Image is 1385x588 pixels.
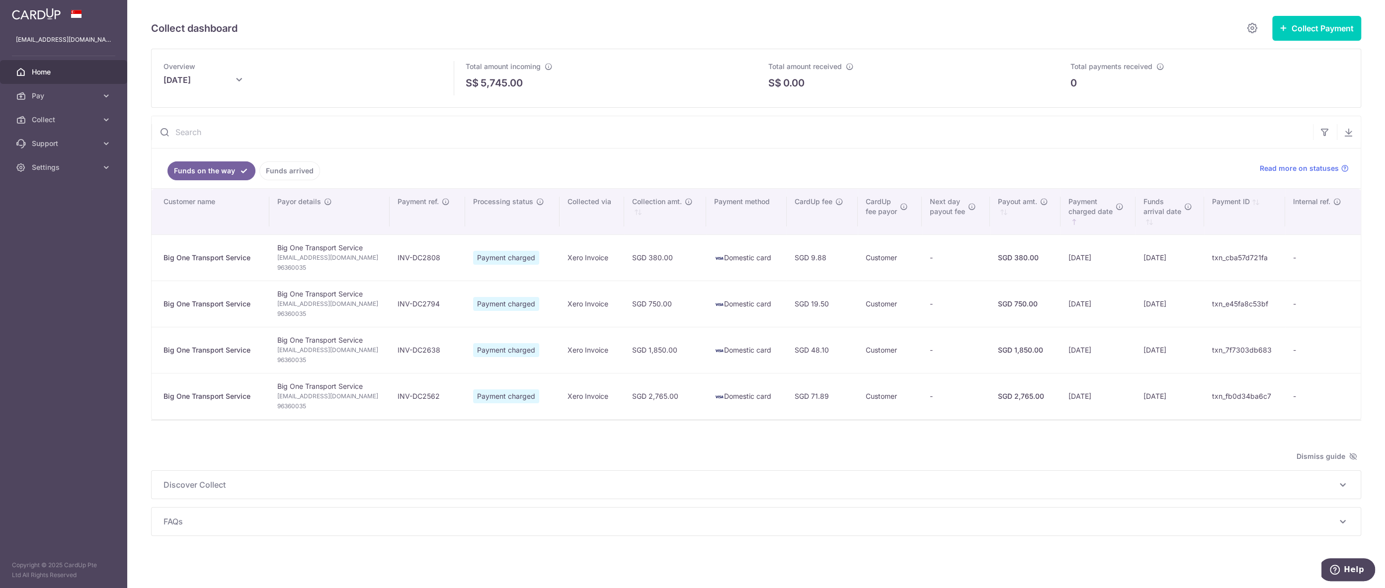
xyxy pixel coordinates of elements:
td: - [922,373,990,419]
span: [EMAIL_ADDRESS][DOMAIN_NAME] [277,253,382,263]
th: CardUpfee payor [858,189,922,234]
input: Search [152,116,1313,148]
span: CardUp fee [795,197,832,207]
span: Total amount incoming [466,62,541,71]
td: Domestic card [706,327,787,373]
th: Paymentcharged date : activate to sort column ascending [1060,189,1136,234]
td: Xero Invoice [560,281,624,327]
td: Customer [858,281,922,327]
span: 96360035 [277,355,382,365]
span: Payment charged date [1068,197,1113,217]
div: Big One Transport Service [163,253,261,263]
td: Big One Transport Service [269,281,390,327]
img: visa-sm-192604c4577d2d35970c8ed26b86981c2741ebd56154ab54ad91a526f0f24972.png [714,253,724,263]
span: Payout amt. [998,197,1037,207]
td: SGD 750.00 [624,281,706,327]
th: Payor details [269,189,390,234]
td: SGD 1,850.00 [624,327,706,373]
td: SGD 2,765.00 [624,373,706,419]
td: Customer [858,327,922,373]
a: Funds on the way [167,161,255,180]
span: Support [32,139,97,148]
span: S$ [466,75,479,90]
span: 96360035 [277,309,382,319]
th: Next daypayout fee [922,189,990,234]
td: [DATE] [1136,327,1204,373]
td: [DATE] [1060,327,1136,373]
span: Payor details [277,197,321,207]
td: Xero Invoice [560,373,624,419]
span: Funds arrival date [1143,197,1181,217]
a: Funds arrived [259,161,320,180]
th: Customer name [152,189,269,234]
img: CardUp [12,8,61,20]
span: Payment charged [473,251,539,265]
th: Payment ref. [390,189,465,234]
button: Collect Payment [1272,16,1361,41]
p: 0 [1070,75,1077,90]
td: - [922,234,990,281]
p: 0.00 [783,75,805,90]
td: Customer [858,234,922,281]
span: Total payments received [1070,62,1152,71]
th: Collected via [560,189,624,234]
span: Read more on statuses [1260,163,1339,173]
p: [EMAIL_ADDRESS][DOMAIN_NAME] [16,35,111,45]
span: [EMAIL_ADDRESS][DOMAIN_NAME] [277,345,382,355]
span: Payment ref. [398,197,439,207]
span: [EMAIL_ADDRESS][DOMAIN_NAME] [277,391,382,401]
img: visa-sm-192604c4577d2d35970c8ed26b86981c2741ebd56154ab54ad91a526f0f24972.png [714,299,724,309]
td: Xero Invoice [560,327,624,373]
td: SGD 380.00 [624,234,706,281]
td: Xero Invoice [560,234,624,281]
iframe: Opens a widget where you can find more information [1321,558,1375,583]
td: - [1285,327,1361,373]
div: Big One Transport Service [163,391,261,401]
td: txn_7f7303db683 [1204,327,1285,373]
th: Payment method [706,189,787,234]
td: Big One Transport Service [269,234,390,281]
a: Read more on statuses [1260,163,1349,173]
th: CardUp fee [787,189,858,234]
div: SGD 1,850.00 [998,345,1053,355]
span: FAQs [163,515,1337,527]
span: Home [32,67,97,77]
td: - [1285,234,1361,281]
span: 96360035 [277,263,382,273]
span: Help [22,7,43,16]
p: Discover Collect [163,479,1349,491]
p: FAQs [163,515,1349,527]
span: S$ [768,75,781,90]
span: Next day payout fee [930,197,965,217]
td: Big One Transport Service [269,373,390,419]
h5: Collect dashboard [151,20,238,36]
span: Settings [32,162,97,172]
th: Payout amt. : activate to sort column ascending [990,189,1060,234]
td: SGD 71.89 [787,373,858,419]
td: Domestic card [706,234,787,281]
span: Discover Collect [163,479,1337,491]
th: Processing status [465,189,560,234]
td: [DATE] [1136,234,1204,281]
td: [DATE] [1060,234,1136,281]
td: INV-DC2808 [390,234,465,281]
td: Big One Transport Service [269,327,390,373]
td: INV-DC2794 [390,281,465,327]
span: Payment charged [473,297,539,311]
td: [DATE] [1136,281,1204,327]
td: - [1285,373,1361,419]
div: Big One Transport Service [163,299,261,309]
td: - [922,281,990,327]
td: Domestic card [706,281,787,327]
td: SGD 19.50 [787,281,858,327]
span: Collection amt. [632,197,682,207]
td: [DATE] [1136,373,1204,419]
th: Fundsarrival date : activate to sort column ascending [1136,189,1204,234]
img: visa-sm-192604c4577d2d35970c8ed26b86981c2741ebd56154ab54ad91a526f0f24972.png [714,392,724,402]
p: 5,745.00 [481,75,523,90]
img: visa-sm-192604c4577d2d35970c8ed26b86981c2741ebd56154ab54ad91a526f0f24972.png [714,346,724,356]
td: [DATE] [1060,281,1136,327]
div: SGD 750.00 [998,299,1053,309]
td: txn_fb0d34ba6c7 [1204,373,1285,419]
span: Overview [163,62,195,71]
